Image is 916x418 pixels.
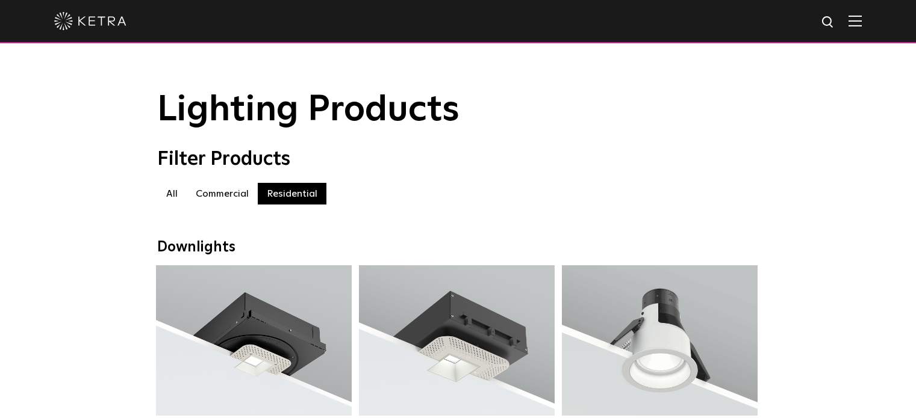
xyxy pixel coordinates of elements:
[157,239,759,256] div: Downlights
[54,12,126,30] img: ketra-logo-2019-white
[157,148,759,171] div: Filter Products
[821,15,836,30] img: search icon
[258,183,326,204] label: Residential
[157,92,460,128] span: Lighting Products
[849,15,862,26] img: Hamburger%20Nav.svg
[187,183,258,204] label: Commercial
[157,183,187,204] label: All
